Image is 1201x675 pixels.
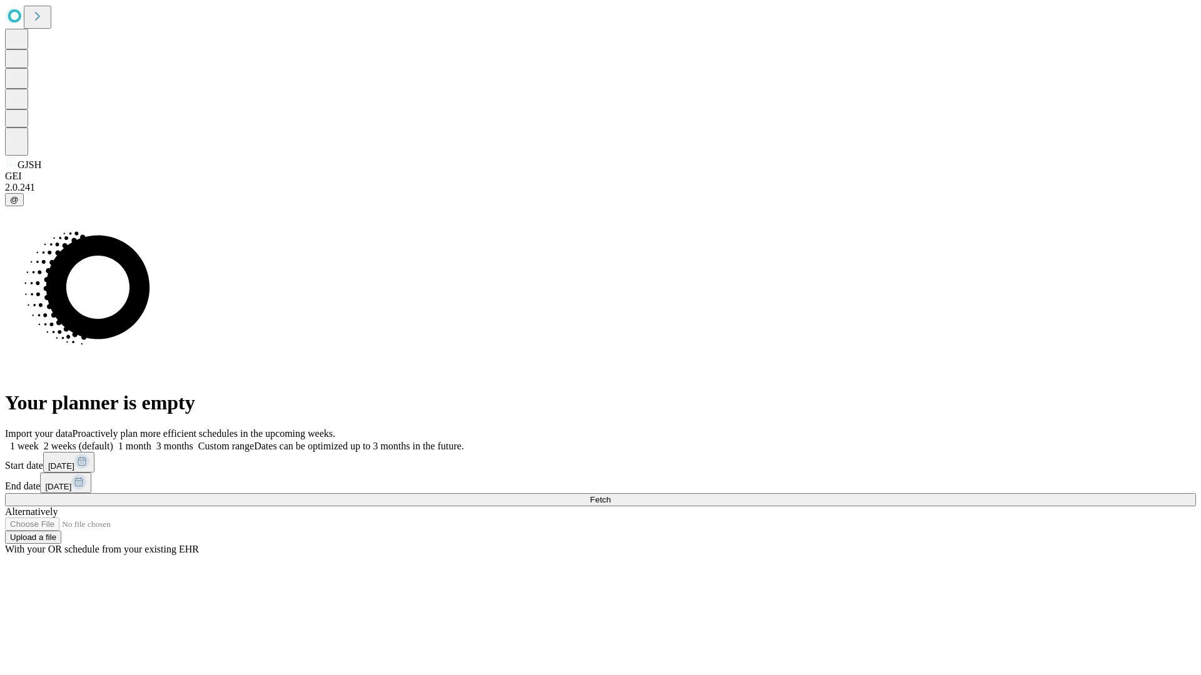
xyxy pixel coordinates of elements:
h1: Your planner is empty [5,391,1196,414]
span: 1 month [118,441,151,451]
button: [DATE] [40,472,91,493]
button: [DATE] [43,452,94,472]
button: Upload a file [5,531,61,544]
span: GJSH [18,159,41,170]
span: Custom range [198,441,254,451]
div: Start date [5,452,1196,472]
span: Dates can be optimized up to 3 months in the future. [254,441,464,451]
span: Fetch [590,495,611,504]
span: Alternatively [5,506,58,517]
div: GEI [5,171,1196,182]
span: Proactively plan more efficient schedules in the upcoming weeks. [73,428,335,439]
button: @ [5,193,24,206]
span: 3 months [156,441,193,451]
button: Fetch [5,493,1196,506]
span: [DATE] [45,482,71,491]
span: 1 week [10,441,39,451]
div: 2.0.241 [5,182,1196,193]
span: With your OR schedule from your existing EHR [5,544,199,554]
span: @ [10,195,19,204]
span: [DATE] [48,461,74,471]
div: End date [5,472,1196,493]
span: 2 weeks (default) [44,441,113,451]
span: Import your data [5,428,73,439]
